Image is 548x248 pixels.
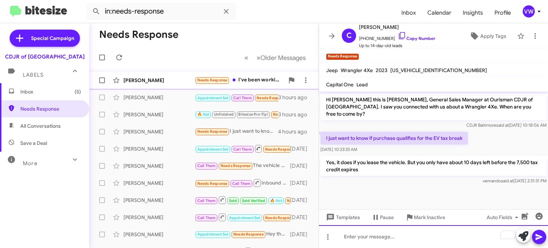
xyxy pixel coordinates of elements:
span: CDJR Baltimore [DATE] 10:18:06 AM [466,122,547,128]
span: 2023 [376,67,387,74]
div: [DATE] [290,197,313,204]
span: Needs Response [197,129,228,134]
div: 3 hours ago [278,111,313,118]
span: Mark Inactive [414,211,445,224]
div: Inbound Call [195,93,278,102]
span: Needs Response [197,181,228,186]
button: Pause [366,211,400,224]
span: 🔥 Hot [197,112,209,117]
span: Appointment Set [197,147,229,152]
div: I've been working with [PERSON_NAME] [195,76,284,84]
div: [PERSON_NAME] [123,231,195,238]
span: Call Them [197,216,216,220]
span: said at [496,122,509,128]
span: Needs Response [265,147,295,152]
span: Needs Response [273,112,303,117]
div: 4 hours ago [278,128,313,135]
div: vw [523,5,535,17]
button: Auto Fields [481,211,527,224]
span: Inbox [20,88,81,95]
a: Profile [489,2,517,23]
div: Inbound Call [195,178,290,187]
div: CDJR of [GEOGRAPHIC_DATA] [5,53,85,60]
span: Save a Deal [20,140,47,147]
h1: Needs Response [99,29,178,40]
span: Call Them [233,96,252,100]
div: The vehicle has been ordered. Can you send me the vehicle order number? A/C Power, Inc. [195,162,290,170]
span: Needs Response [197,78,228,82]
a: Special Campaign [10,30,80,47]
nav: Page navigation example [240,50,310,65]
span: More [23,160,37,167]
small: Needs Response [326,54,359,60]
div: [DATE] [290,214,313,221]
span: vernando [DATE] 2:31:31 PM [483,178,547,183]
a: Copy Number [398,36,435,41]
span: Lead [356,81,368,88]
span: Templates [325,211,360,224]
span: C [346,30,352,41]
span: Needs Response [257,96,287,100]
span: Call Them [197,198,216,203]
div: [DATE] [290,162,313,169]
div: [DATE] [290,231,313,238]
div: I will bring the car in in about an hour thanks [195,110,278,118]
div: 4432641822 [195,144,290,153]
span: [DATE] 10:23:33 AM [320,147,357,152]
div: [PERSON_NAME] [123,145,195,152]
span: Apply Tags [480,30,506,42]
div: You're welcome [195,196,290,204]
input: Search [86,3,236,20]
span: Needs Response [233,232,264,237]
div: [PERSON_NAME] [123,94,195,101]
span: Capital One [326,81,354,88]
div: 3 hours ago [278,94,313,101]
div: Hey there i told you to send the pics and info of the new scackpack sunroof you said you have and... [195,230,290,238]
div: [PERSON_NAME] [123,77,195,84]
div: [PERSON_NAME] [123,111,195,118]
span: Pause [380,211,394,224]
div: I just want to know if purchase qualifies for the EV tax break [195,127,278,136]
button: Templates [319,211,366,224]
span: Appointment Set [229,216,260,220]
a: Insights [457,2,489,23]
span: [PERSON_NAME] [359,23,435,31]
span: Older Messages [260,54,306,62]
span: Sold Verified [242,198,265,203]
span: Needs Response [287,198,317,203]
span: Labels [23,72,44,78]
span: Up to 14-day-old leads [359,42,435,49]
a: Inbox [396,2,422,23]
div: [DATE] [290,145,313,152]
div: [PERSON_NAME] [123,179,195,187]
button: Next [252,50,310,65]
div: [PERSON_NAME] [123,214,195,221]
span: All Conversations [20,122,61,130]
span: Needs Response [220,163,251,168]
span: [PHONE_NUMBER] [359,31,435,42]
div: Inbound Call [195,213,290,222]
div: [PERSON_NAME] [123,128,195,135]
span: Call Them [232,181,251,186]
span: said at [501,178,513,183]
button: Apply Tags [461,30,514,42]
a: Calendar [422,2,457,23]
span: Wrangler 4Xe [341,67,373,74]
span: (5) [75,88,81,95]
p: Hi [PERSON_NAME] this is [PERSON_NAME], General Sales Manager at Ourisman CDJR of [GEOGRAPHIC_DAT... [320,93,547,120]
span: Needs Response [20,105,81,112]
span: Auto Fields [487,211,521,224]
div: [DATE] [290,179,313,187]
button: Mark Inactive [400,211,451,224]
span: Jeep [326,67,338,74]
span: Appointment Set [197,232,229,237]
span: Call Them [197,163,216,168]
span: Sold [229,198,237,203]
span: » [257,53,260,62]
div: [PERSON_NAME] [123,197,195,204]
div: [PERSON_NAME] [123,162,195,169]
